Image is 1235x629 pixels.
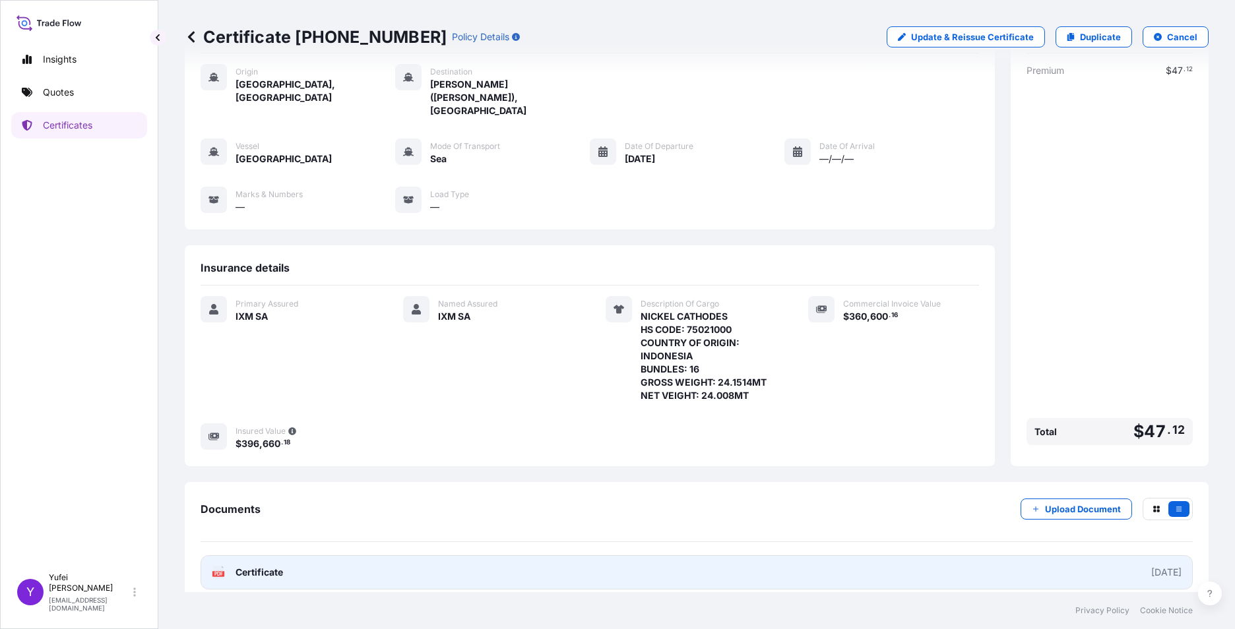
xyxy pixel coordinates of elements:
span: Date of Departure [625,141,693,152]
div: [DATE] [1151,566,1182,579]
span: Mode of Transport [430,141,500,152]
span: Total [1034,425,1057,438]
span: $ [843,312,849,321]
span: [GEOGRAPHIC_DATA] [236,152,332,165]
p: Insights [43,53,77,66]
span: Date of Arrival [819,141,875,152]
p: [EMAIL_ADDRESS][DOMAIN_NAME] [49,596,131,612]
a: Privacy Policy [1075,605,1129,616]
span: Insurance details [201,261,290,274]
span: $ [1133,423,1144,440]
span: 600 [870,312,888,321]
span: — [236,200,245,214]
a: Duplicate [1056,26,1132,47]
button: Cancel [1143,26,1209,47]
a: Cookie Notice [1140,605,1193,616]
p: Certificates [43,119,92,132]
span: Certificate [236,566,283,579]
span: 660 [263,439,280,448]
span: . [1167,426,1171,434]
span: Vessel [236,141,259,152]
span: Y [26,585,34,599]
p: Update & Reissue Certificate [911,30,1034,44]
span: . [281,440,283,445]
span: 47 [1144,423,1165,440]
a: Insights [11,46,147,73]
span: [GEOGRAPHIC_DATA], [GEOGRAPHIC_DATA] [236,78,395,104]
span: IXM SA [438,310,470,323]
span: [DATE] [625,152,655,165]
text: PDF [214,572,223,576]
span: 47 [1172,66,1183,75]
span: IXM SA [236,310,268,323]
p: Duplicate [1080,30,1121,44]
span: $ [1166,66,1172,75]
span: NICKEL CATHODES HS CODE: 75021000 COUNTRY OF ORIGIN: INDONESIA BUNDLES: 16 GROSS WEIGHT: 24.1514M... [641,310,776,402]
p: Quotes [43,86,74,99]
a: Certificates [11,112,147,138]
span: 16 [891,313,898,318]
span: [PERSON_NAME] ([PERSON_NAME]), [GEOGRAPHIC_DATA] [430,78,590,117]
span: $ [236,439,241,448]
span: 18 [284,440,290,445]
span: Description Of Cargo [641,299,719,309]
span: Insured Value [236,426,286,436]
a: PDFCertificate[DATE] [201,555,1193,589]
span: , [867,312,870,321]
p: Upload Document [1045,502,1121,516]
span: Commercial Invoice Value [843,299,941,309]
span: . [889,313,891,318]
span: — [430,200,439,214]
span: 360 [849,312,867,321]
span: Named Assured [438,299,497,309]
button: Upload Document [1021,498,1132,520]
span: 12 [1172,426,1185,434]
span: —/—/— [819,152,854,165]
p: Cancel [1167,30,1197,44]
span: Marks & Numbers [236,189,303,200]
p: Certificate [PHONE_NUMBER] [185,26,447,47]
span: 396 [241,439,259,448]
span: Primary Assured [236,299,298,309]
span: Sea [430,152,447,165]
span: Load Type [430,189,469,200]
a: Quotes [11,79,147,105]
span: , [259,439,263,448]
span: Documents [201,502,261,516]
a: Update & Reissue Certificate [887,26,1045,47]
p: Yufei [PERSON_NAME] [49,572,131,593]
p: Policy Details [452,30,509,44]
